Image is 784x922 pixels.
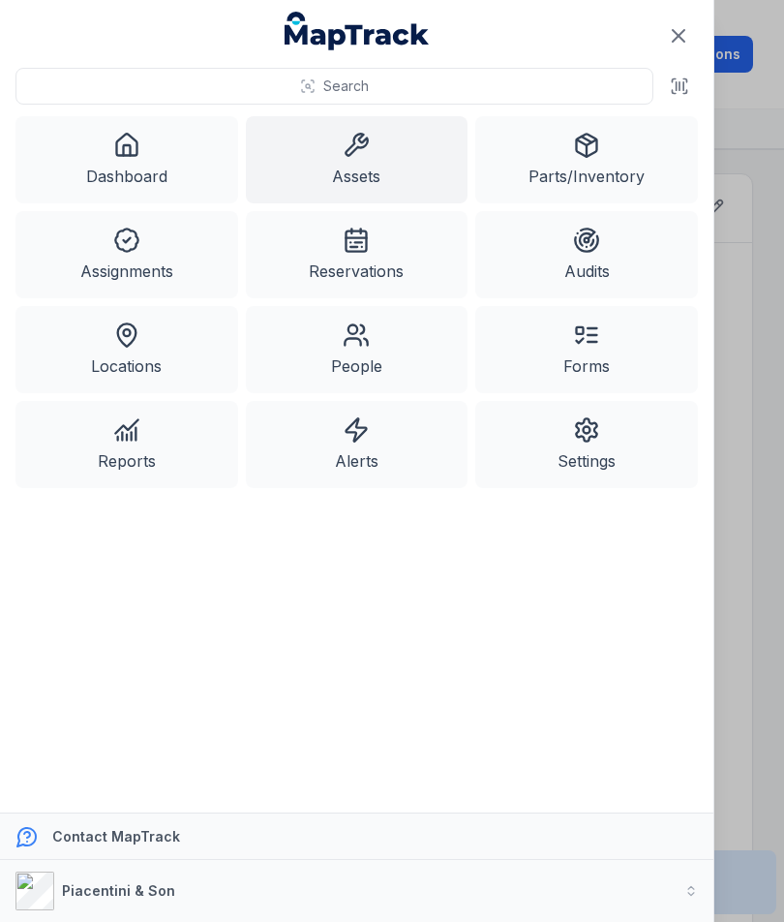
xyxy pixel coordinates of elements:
a: Reports [15,401,238,488]
a: Forms [475,306,698,393]
a: Reservations [246,211,468,298]
a: People [246,306,468,393]
a: MapTrack [285,12,430,50]
a: Dashboard [15,116,238,203]
span: Search [323,77,369,96]
strong: Contact MapTrack [52,828,180,845]
a: Assets [246,116,468,203]
a: Audits [475,211,698,298]
a: Settings [475,401,698,488]
a: Assignments [15,211,238,298]
a: Parts/Inventory [475,116,698,203]
button: Search [15,68,653,105]
button: Close navigation [658,15,699,56]
a: Locations [15,306,238,393]
a: Alerts [246,401,468,488]
strong: Piacentini & Son [62,882,175,899]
